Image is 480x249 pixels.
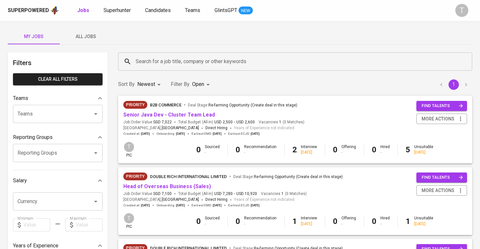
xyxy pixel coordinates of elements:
[422,187,454,195] span: more actions
[214,191,233,197] span: USD 7,280
[215,7,237,13] span: GlintsGPT
[192,78,212,90] div: Open
[406,145,410,154] b: 5
[13,94,28,102] p: Teams
[137,80,155,88] p: Newest
[380,150,390,155] div: -
[244,221,277,227] div: -
[141,203,150,208] span: [DATE]
[13,73,103,85] button: Clear All filters
[137,78,163,90] div: Newest
[213,131,222,136] span: [DATE]
[141,131,150,136] span: [DATE]
[18,75,97,83] span: Clear All filters
[435,79,472,90] nav: pagination navigation
[185,7,202,15] a: Teams
[123,102,147,108] span: Priority
[301,221,317,227] div: [DATE]
[380,221,390,227] div: -
[208,103,297,107] span: Re-farming Opportunity (Create deal in this stage)
[23,218,50,231] input: Value
[123,213,135,224] div: T
[280,191,284,197] span: 1
[123,119,172,125] span: Job Order Value
[244,150,277,155] div: -
[13,177,27,185] p: Salary
[236,119,255,125] span: USD 2,600
[176,203,185,208] span: [DATE]
[13,92,103,105] div: Teams
[372,145,376,154] b: 0
[414,215,433,227] div: Unsuitable
[214,119,233,125] span: USD 2,500
[213,203,222,208] span: [DATE]
[76,218,103,231] input: Value
[414,150,433,155] div: [DATE]
[251,131,260,136] span: [DATE]
[301,150,317,155] div: [DATE]
[123,101,147,109] div: New Job received from Demand Team
[228,131,260,136] span: Earliest ECJD :
[123,213,135,229] div: pic
[77,7,89,13] b: Jobs
[156,203,185,208] span: Onboarding :
[259,119,304,125] span: Vacancies ( 0 Matches )
[145,7,172,15] a: Candidates
[205,215,220,227] div: Sourced
[123,197,199,203] span: [GEOGRAPHIC_DATA] ,
[156,131,185,136] span: Onboarding :
[234,125,295,131] span: Years of Experience not indicated.
[341,150,356,155] div: -
[150,174,227,179] span: Double Rich International Limited
[416,101,467,111] button: find talents
[153,119,172,125] span: SGD 7,022
[178,119,255,125] span: Total Budget (All-In)
[341,144,356,155] div: Offering
[416,173,467,183] button: find talents
[205,150,220,155] div: -
[301,215,317,227] div: Interview
[205,126,228,130] span: Direct Hiring
[416,114,467,124] button: more actions
[104,7,132,15] a: Superhunter
[341,215,356,227] div: Offering
[455,4,468,17] div: T
[123,203,150,208] span: Created at :
[416,185,467,196] button: more actions
[234,119,235,125] span: -
[123,191,172,197] span: Job Order Value
[233,174,343,179] span: Deal Stage :
[118,80,135,88] p: Sort By
[254,174,343,179] span: Re-farming Opportunity (Create deal in this stage)
[178,191,257,197] span: Total Budget (All-In)
[372,217,376,226] b: 0
[205,221,220,227] div: -
[196,145,201,154] b: 0
[236,145,240,154] b: 0
[406,217,410,226] b: 1
[13,133,53,141] p: Reporting Groups
[292,217,297,226] b: 1
[261,191,307,197] span: Vacancies ( 0 Matches )
[205,144,220,155] div: Sourced
[449,79,459,90] button: page 1
[422,174,463,181] span: find talents
[123,131,150,136] span: Created at :
[215,7,253,15] a: GlintsGPT NEW
[8,7,49,14] div: Superpowered
[192,81,204,87] span: Open
[145,7,171,13] span: Candidates
[162,125,199,131] span: [GEOGRAPHIC_DATA]
[13,131,103,144] div: Reporting Groups
[91,109,100,118] button: Open
[12,33,56,41] span: My Jobs
[228,203,260,208] span: Earliest ECJD :
[123,183,211,189] a: Head of Overseas Business (Sales)
[176,131,185,136] span: [DATE]
[278,119,281,125] span: 1
[13,58,103,68] h6: Filters
[91,148,100,158] button: Open
[91,197,100,206] button: Open
[123,141,135,153] div: T
[380,215,390,227] div: Hired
